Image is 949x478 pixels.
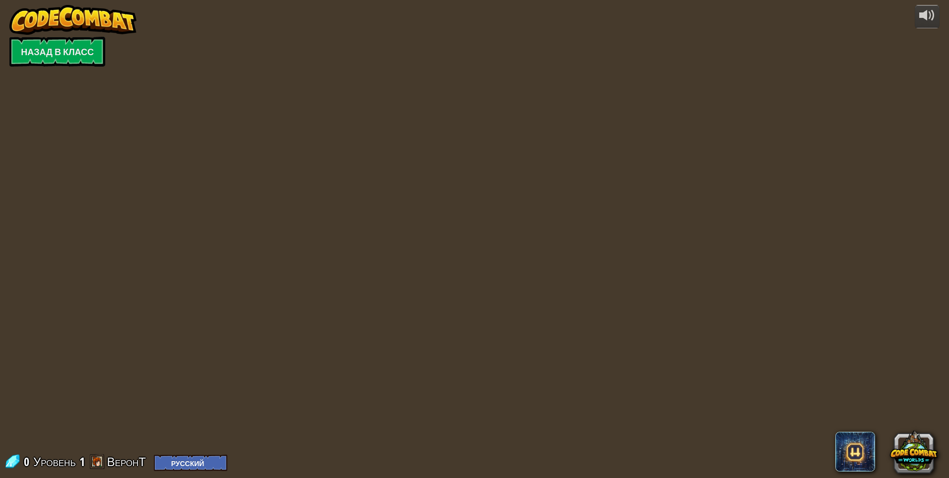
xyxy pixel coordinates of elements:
a: Назад в класс [9,37,105,67]
span: 0 [24,454,32,470]
img: CodeCombat - Learn how to code by playing a game [9,5,136,35]
button: Регулировать громкость [915,5,940,28]
a: ВеронТ [107,454,149,470]
span: Уровень [33,454,76,470]
span: 1 [79,454,85,470]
